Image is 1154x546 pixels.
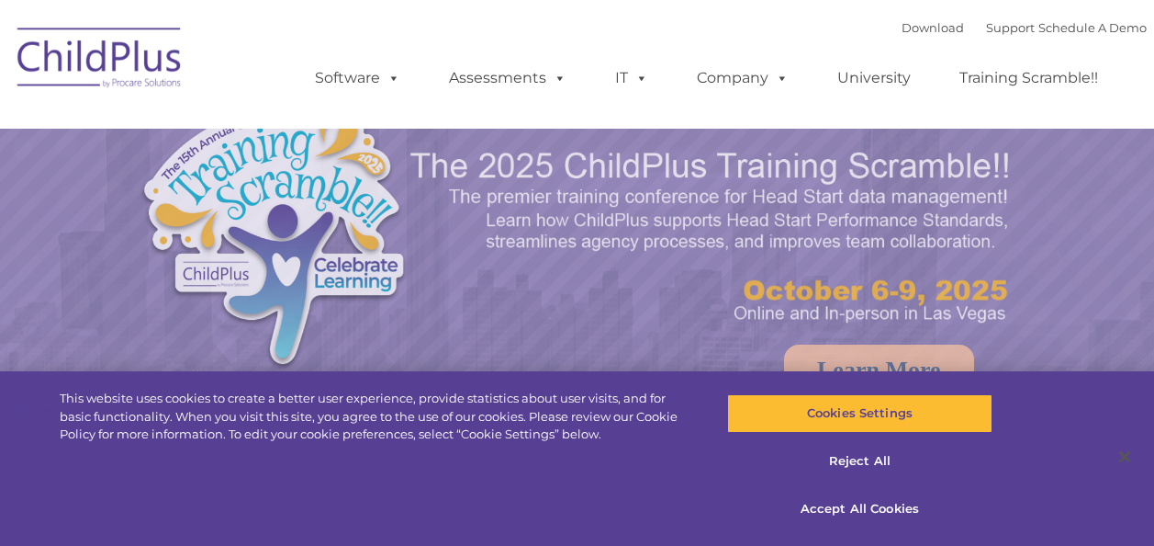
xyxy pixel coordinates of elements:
div: This website uses cookies to create a better user experience, provide statistics about user visit... [60,390,692,444]
button: Accept All Cookies [727,489,992,528]
a: Download [902,20,964,35]
button: Reject All [727,442,992,481]
button: Cookies Settings [727,394,992,433]
a: Company [678,60,807,97]
a: Schedule A Demo [1038,20,1147,35]
a: Training Scramble!! [941,60,1116,97]
button: Close [1104,437,1145,477]
a: IT [597,60,667,97]
img: ChildPlus by Procare Solutions [8,15,192,107]
a: Software [297,60,419,97]
a: Learn More [784,345,974,396]
a: Assessments [431,60,585,97]
a: Support [986,20,1035,35]
a: University [819,60,929,97]
font: | [902,20,1147,35]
